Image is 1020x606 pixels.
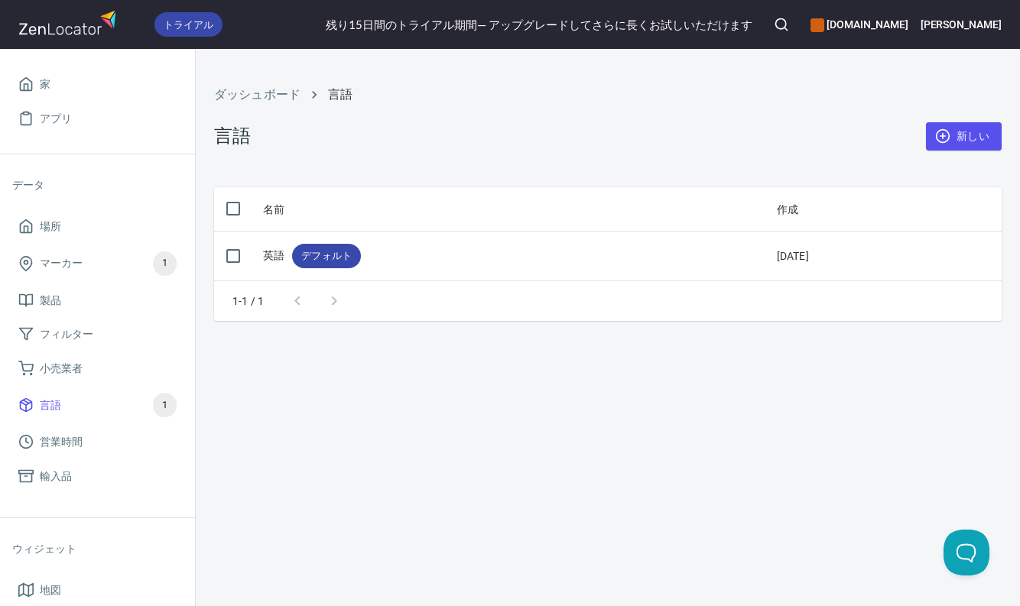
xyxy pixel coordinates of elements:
[12,284,183,318] a: 製品
[12,179,44,191] font: データ
[326,18,385,31] font: 残り15日間
[40,220,61,232] font: 場所
[40,399,61,411] font: 言語
[12,385,183,425] a: 言語1
[214,125,251,147] font: 言語
[40,257,83,269] font: マーカー
[263,249,284,261] font: 英語
[12,102,183,136] a: アプリ
[301,250,352,261] font: デフォルト
[232,295,264,307] font: 1-1 / 1
[40,470,72,482] font: 輸入品
[810,8,908,41] div: アプリを管理する
[777,250,809,262] font: [DATE]
[263,203,284,216] font: 名前
[12,67,183,102] a: 家
[385,18,397,31] font: の
[921,8,1002,41] button: [PERSON_NAME]
[12,459,183,494] a: 輸入品
[40,294,61,306] font: 製品
[214,86,1002,104] nav: パンくず
[214,87,300,102] a: ダッシュボード
[777,203,798,216] font: 作成
[810,18,824,32] button: カラーCE600E
[40,362,83,374] font: 小売業者
[957,129,989,142] font: 新しい
[164,19,213,31] font: トライアル
[12,425,183,459] a: 営業時間
[40,436,83,448] font: 営業時間
[827,18,908,31] font: [DOMAIN_NAME]
[926,122,1002,151] button: 新しい
[154,12,223,37] div: トライアル
[18,6,121,39] img: ゼンロケーター
[162,257,167,268] font: 1
[944,530,989,575] iframe: ヘルプスカウトビーコン - オープン
[477,18,752,31] font: — アップグレードしてさらに長くお試しいただけます
[397,18,477,31] font: トライアル期間
[12,317,183,352] a: フィルター
[12,352,183,386] a: 小売業者
[765,8,798,41] button: 検索
[12,543,76,555] font: ウィジェット
[921,18,1002,31] font: [PERSON_NAME]
[40,78,50,90] font: 家
[162,399,167,410] font: 1
[40,112,72,125] font: アプリ
[328,87,352,102] a: 言語
[12,244,183,284] a: マーカー1
[12,209,183,244] a: 場所
[40,328,93,340] font: フィルター
[40,584,61,596] font: 地図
